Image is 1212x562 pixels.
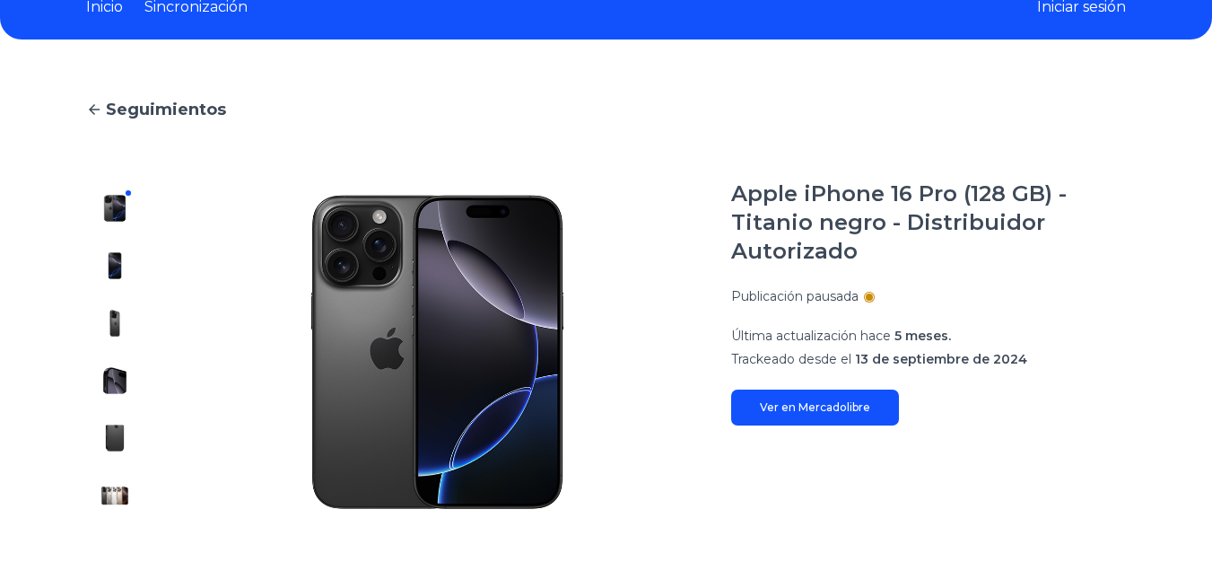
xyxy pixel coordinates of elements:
[179,180,695,524] img: Apple iPhone 16 Pro (128 GB) - Titanio negro - Distribuidor Autorizado
[760,400,870,414] font: Ver en Mercadolibre
[731,351,851,367] font: Trackeado desde el
[731,390,899,426] a: Ver en Mercadolibre
[894,328,951,344] font: 5 meses.
[731,328,891,344] font: Última actualización hace
[106,100,226,119] font: Seguimientos
[100,309,129,338] img: Apple iPhone 16 Pro (128 GB) - Titanio negro - Distribuidor Autorizado
[731,288,859,304] font: Publicación pausada
[100,194,129,223] img: Apple iPhone 16 Pro (128 GB) - Titanio negro - Distribuidor Autorizado
[731,180,1067,264] font: Apple iPhone 16 Pro (128 GB) - Titanio negro - Distribuidor Autorizado
[100,424,129,452] img: Apple iPhone 16 Pro (128 GB) - Titanio negro - Distribuidor Autorizado
[100,481,129,510] img: Apple iPhone 16 Pro (128 GB) - Titanio negro - Distribuidor Autorizado
[855,351,1027,367] font: 13 de septiembre de 2024
[86,97,1126,122] a: Seguimientos
[100,366,129,395] img: Apple iPhone 16 Pro (128 GB) - Titanio negro - Distribuidor Autorizado
[100,251,129,280] img: Apple iPhone 16 Pro (128 GB) - Titanio negro - Distribuidor Autorizado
